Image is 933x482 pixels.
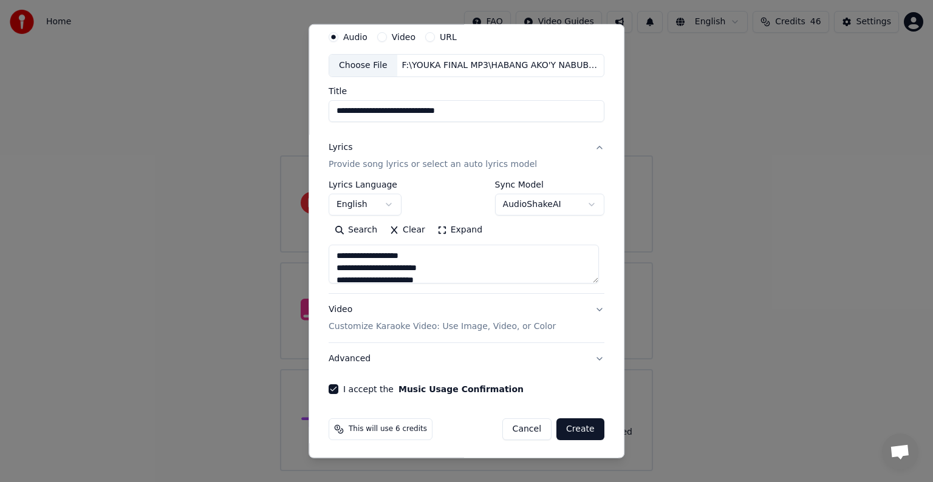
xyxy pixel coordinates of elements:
label: Lyrics Language [329,180,402,189]
button: Advanced [329,343,604,375]
label: URL [440,33,457,41]
button: LyricsProvide song lyrics or select an auto lyrics model [329,132,604,180]
div: Lyrics [329,141,352,154]
div: Video [329,304,556,333]
button: Expand [431,220,488,240]
p: Customize Karaoke Video: Use Image, Video, or Color [329,321,556,333]
label: Audio [343,33,367,41]
button: I accept the [398,385,524,393]
span: This will use 6 credits [349,424,427,434]
p: Provide song lyrics or select an auto lyrics model [329,158,537,171]
label: Video [392,33,415,41]
div: LyricsProvide song lyrics or select an auto lyrics model [329,180,604,293]
label: Sync Model [495,180,604,189]
div: Choose File [329,55,397,76]
button: Clear [383,220,431,240]
button: Search [329,220,383,240]
label: I accept the [343,385,524,393]
div: F:\YOUKA FINAL MP3\HABANG AKO'Y NABUBUHAY - SAMSHAI.MP3 [397,59,604,72]
button: VideoCustomize Karaoke Video: Use Image, Video, or Color [329,294,604,342]
button: Create [556,418,604,440]
button: Cancel [502,418,552,440]
label: Title [329,87,604,95]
